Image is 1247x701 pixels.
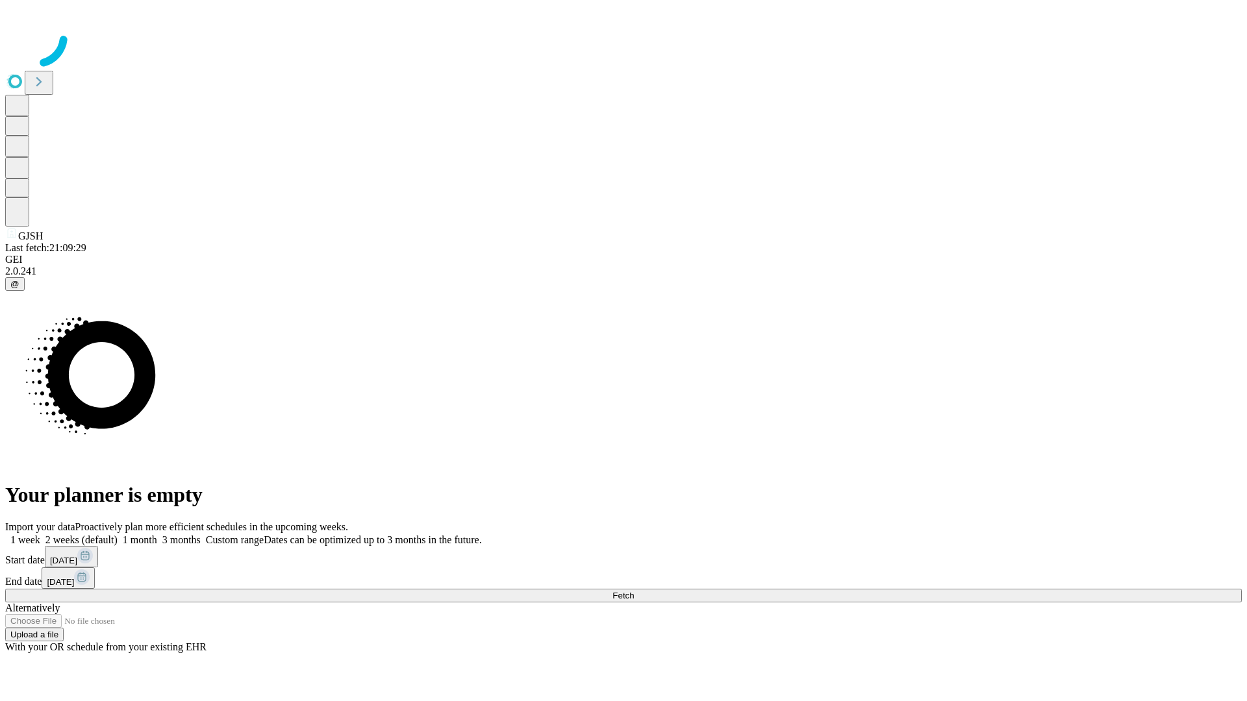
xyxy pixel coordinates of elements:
[123,534,157,545] span: 1 month
[5,546,1242,567] div: Start date
[5,254,1242,265] div: GEI
[5,589,1242,602] button: Fetch
[5,242,86,253] span: Last fetch: 21:09:29
[162,534,201,545] span: 3 months
[10,534,40,545] span: 1 week
[75,521,348,532] span: Proactively plan more efficient schedules in the upcoming weeks.
[5,521,75,532] span: Import your data
[206,534,264,545] span: Custom range
[45,534,118,545] span: 2 weeks (default)
[264,534,481,545] span: Dates can be optimized up to 3 months in the future.
[5,602,60,613] span: Alternatively
[42,567,95,589] button: [DATE]
[5,265,1242,277] div: 2.0.241
[612,591,634,600] span: Fetch
[5,567,1242,589] div: End date
[50,556,77,565] span: [DATE]
[10,279,19,289] span: @
[5,277,25,291] button: @
[45,546,98,567] button: [DATE]
[5,483,1242,507] h1: Your planner is empty
[5,641,207,652] span: With your OR schedule from your existing EHR
[5,628,64,641] button: Upload a file
[18,230,43,241] span: GJSH
[47,577,74,587] span: [DATE]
